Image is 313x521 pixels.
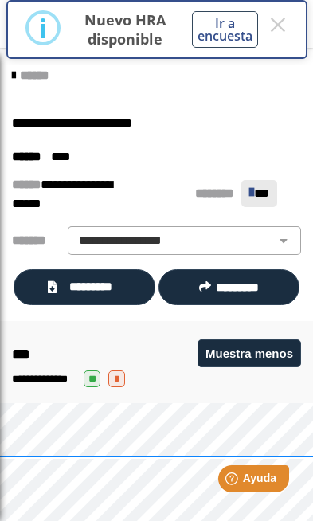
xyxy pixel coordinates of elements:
iframe: Help widget launcher [171,459,295,503]
button: Ir a encuesta [192,11,258,48]
p: Nuevo HRA disponible [77,10,174,49]
button: Close this dialog [268,10,288,39]
button: Muestra menos [198,339,301,367]
div: i [39,14,47,42]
